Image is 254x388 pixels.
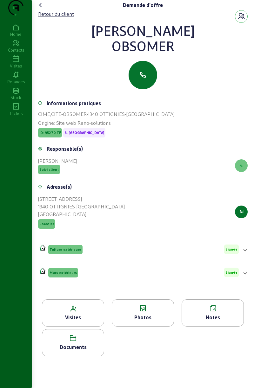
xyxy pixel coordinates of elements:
[64,130,104,135] span: 6. [GEOGRAPHIC_DATA]
[38,264,248,281] mat-expansion-panel-header: CIMEMurs extérieursSignée
[38,110,248,118] div: CIME,CITE-OBSOMER-1340 OTTIGNIES-[GEOGRAPHIC_DATA]
[42,343,104,351] div: Documents
[225,247,237,251] span: Signée
[38,195,125,203] div: [STREET_ADDRESS]
[50,270,77,275] span: Murs extérieurs
[38,157,77,165] div: [PERSON_NAME]
[38,38,248,53] div: OBSOMER
[39,244,46,251] img: CITE
[39,267,46,274] img: CIME
[39,130,56,135] span: ID: 95270
[39,167,59,172] span: Suivi client
[123,1,163,9] div: Demande d'offre
[47,145,83,153] div: Responsable(s)
[38,119,248,127] div: Origine: Site web Reno-solutions
[39,222,54,226] span: Chantier
[50,247,81,252] span: Toiture extérieure
[38,240,248,258] mat-expansion-panel-header: CITEToiture extérieureSignée
[38,203,125,210] div: 1340 OTTIGNIES-[GEOGRAPHIC_DATA]
[112,314,174,321] div: Photos
[38,23,248,38] div: [PERSON_NAME]
[47,183,72,191] div: Adresse(s)
[42,314,104,321] div: Visites
[47,99,101,107] div: Informations pratiques
[38,10,74,18] div: Retour du client
[182,314,244,321] div: Notes
[38,210,125,218] div: [GEOGRAPHIC_DATA]
[225,270,237,275] span: Signée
